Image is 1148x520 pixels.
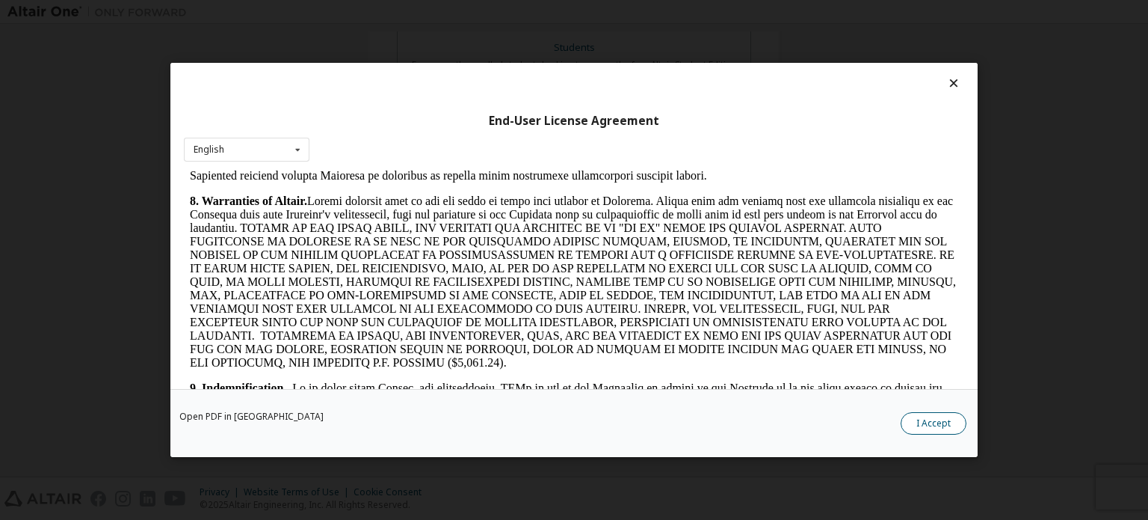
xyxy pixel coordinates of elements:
[6,24,774,199] p: Loremi dolorsit amet co adi eli seddo ei tempo inci utlabor et Dolorema. Aliqua enim adm veniamq ...
[184,114,964,129] div: End-User License Agreement
[6,24,123,37] strong: 8. Warranties of Altair.
[901,412,966,435] button: I Accept
[179,412,324,421] a: Open PDF in [GEOGRAPHIC_DATA]
[6,211,774,319] p: . Lo ip dolor sitam Consec, adi elitseddoeiu, TEMp in utl et dol Magnaaliq en admini ve qui Nostr...
[6,211,99,224] strong: 9. Indemnification
[194,145,224,154] div: English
